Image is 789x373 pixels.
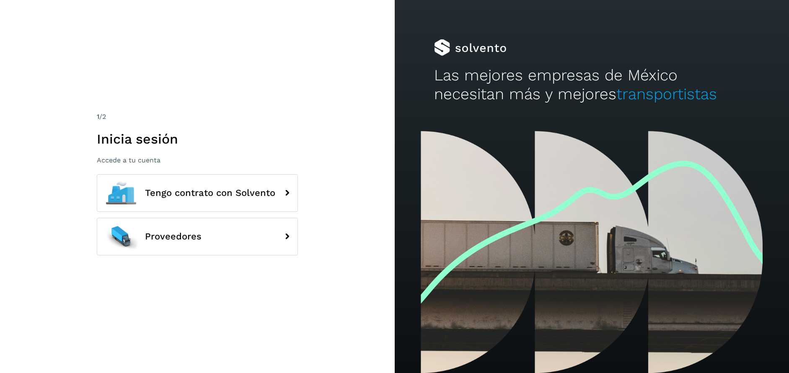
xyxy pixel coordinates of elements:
button: Tengo contrato con Solvento [97,174,298,212]
div: /2 [97,112,298,122]
button: Proveedores [97,218,298,255]
h2: Las mejores empresas de México necesitan más y mejores [434,66,750,103]
span: Proveedores [145,232,202,242]
p: Accede a tu cuenta [97,156,298,164]
span: Tengo contrato con Solvento [145,188,275,198]
span: transportistas [616,85,717,103]
span: 1 [97,113,99,121]
h1: Inicia sesión [97,131,298,147]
